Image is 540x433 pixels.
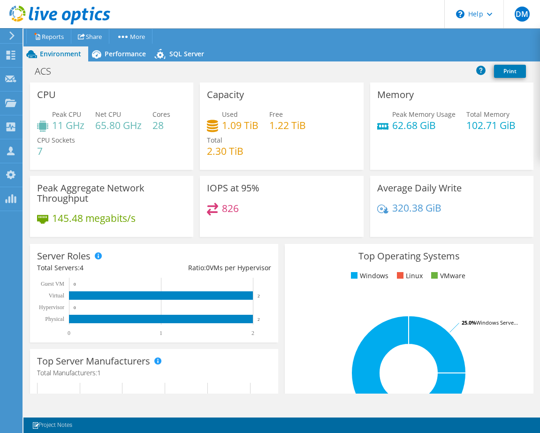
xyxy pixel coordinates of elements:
[207,90,244,100] h3: Capacity
[258,317,260,322] text: 2
[52,213,136,223] h4: 145.48 megabits/s
[269,110,283,119] span: Free
[25,419,79,431] a: Project Notes
[456,10,464,18] svg: \n
[95,120,142,130] h4: 65.80 GHz
[392,120,456,130] h4: 62.68 GiB
[105,49,146,58] span: Performance
[222,203,239,213] h4: 826
[258,294,260,298] text: 2
[515,7,530,22] span: DM
[26,29,71,44] a: Reports
[68,330,70,336] text: 0
[222,120,259,130] h4: 1.09 TiB
[37,136,75,144] span: CPU Sockets
[429,271,465,281] li: VMware
[392,203,441,213] h4: 320.38 GiB
[52,110,81,119] span: Peak CPU
[395,271,423,281] li: Linux
[74,282,76,287] text: 0
[222,110,238,119] span: Used
[251,330,254,336] text: 2
[377,183,462,193] h3: Average Daily Write
[476,319,518,326] tspan: Windows Serve...
[37,356,150,366] h3: Top Server Manufacturers
[80,263,84,272] span: 4
[207,183,259,193] h3: IOPS at 95%
[37,183,186,204] h3: Peak Aggregate Network Throughput
[74,305,76,310] text: 0
[466,110,510,119] span: Total Memory
[292,251,526,261] h3: Top Operating Systems
[377,90,414,100] h3: Memory
[40,49,81,58] span: Environment
[152,120,170,130] h4: 28
[207,146,243,156] h4: 2.30 TiB
[37,368,271,378] h4: Total Manufacturers:
[52,120,84,130] h4: 11 GHz
[37,146,75,156] h4: 7
[207,136,222,144] span: Total
[39,304,64,311] text: Hypervisor
[30,66,66,76] h1: ACS
[494,65,526,78] a: Print
[462,319,476,326] tspan: 25.0%
[45,316,64,322] text: Physical
[37,251,91,261] h3: Server Roles
[349,271,388,281] li: Windows
[169,49,204,58] span: SQL Server
[49,292,65,299] text: Virtual
[154,263,272,273] div: Ratio: VMs per Hypervisor
[37,263,154,273] div: Total Servers:
[160,330,162,336] text: 1
[466,120,516,130] h4: 102.71 GiB
[152,110,170,119] span: Cores
[41,281,64,287] text: Guest VM
[71,29,109,44] a: Share
[37,90,56,100] h3: CPU
[392,110,456,119] span: Peak Memory Usage
[109,29,152,44] a: More
[206,263,210,272] span: 0
[95,110,121,119] span: Net CPU
[97,368,101,377] span: 1
[269,120,306,130] h4: 1.22 TiB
